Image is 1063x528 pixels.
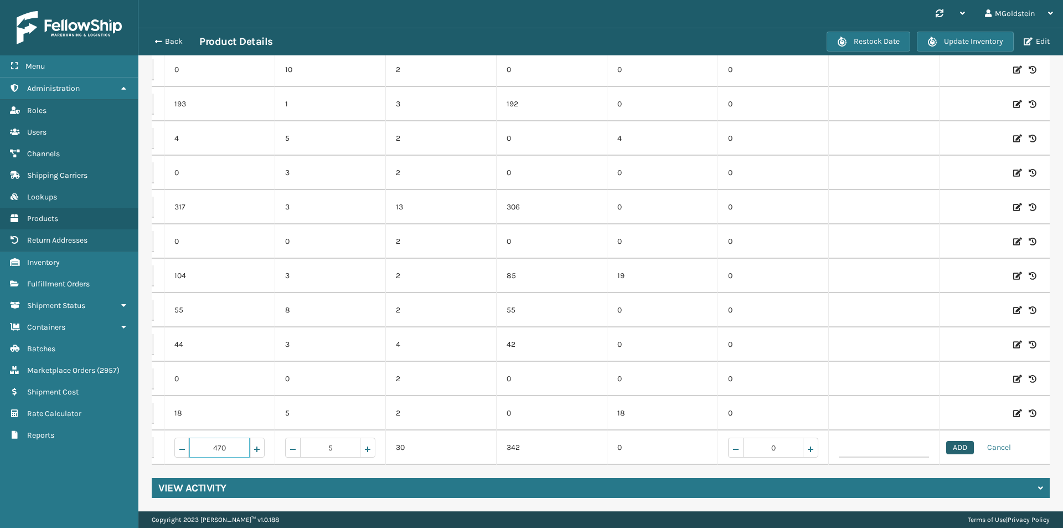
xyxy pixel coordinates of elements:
[1029,167,1036,178] i: Inventory History
[275,87,385,121] td: 1
[158,481,226,495] h4: View Activity
[164,327,275,362] td: 44
[981,441,1018,454] button: Cancel
[607,190,718,224] td: 0
[1013,133,1022,144] i: Edit
[286,438,331,457] span: Decrease value
[97,366,120,375] span: ( 2957 )
[1020,37,1053,47] button: Edit
[396,167,486,178] p: 2
[275,53,385,87] td: 10
[1013,236,1022,247] i: Edit
[17,11,122,44] img: logo
[275,327,385,362] td: 3
[275,121,385,156] td: 5
[496,327,607,362] td: 42
[607,259,718,293] td: 19
[607,430,718,465] td: 0
[946,441,974,454] button: ADD
[27,344,55,353] span: Batches
[968,516,1006,524] a: Terms of Use
[496,87,607,121] td: 192
[25,61,45,71] span: Menu
[199,35,273,48] h3: Product Details
[1029,270,1036,281] i: Inventory History
[27,366,95,375] span: Marketplace Orders
[396,202,486,213] p: 13
[27,192,57,202] span: Lookups
[1013,305,1022,316] i: Edit
[1008,516,1050,524] a: Privacy Policy
[718,396,828,430] td: 0
[968,511,1050,528] div: |
[27,387,79,397] span: Shipment Cost
[164,362,275,396] td: 0
[164,156,275,190] td: 0
[27,149,60,158] span: Channels
[27,84,80,93] span: Administration
[27,214,58,223] span: Products
[1029,236,1036,247] i: Inventory History
[1013,270,1022,281] i: Edit
[1029,373,1036,385] i: Inventory History
[917,32,1014,52] button: Update Inventory
[164,190,275,224] td: 317
[496,224,607,259] td: 0
[175,438,220,457] span: Decrease value
[1029,339,1036,350] i: Inventory History
[718,53,828,87] td: 0
[27,409,81,418] span: Rate Calculator
[607,121,718,156] td: 4
[607,156,718,190] td: 0
[27,171,87,180] span: Shipping Carriers
[1013,99,1022,110] i: Edit
[496,121,607,156] td: 0
[396,133,486,144] p: 2
[164,293,275,327] td: 55
[396,339,486,350] p: 4
[729,438,773,457] span: Decrease value
[396,99,486,110] p: 3
[1029,133,1036,144] i: Inventory History
[1029,99,1036,110] i: Inventory History
[152,511,279,528] p: Copyright 2023 [PERSON_NAME]™ v 1.0.188
[27,106,47,115] span: Roles
[27,279,90,289] span: Fulfillment Orders
[1013,167,1022,178] i: Edit
[718,259,828,293] td: 0
[27,258,60,267] span: Inventory
[27,127,47,137] span: Users
[1013,202,1022,213] i: Edit
[607,362,718,396] td: 0
[396,270,486,281] p: 2
[275,190,385,224] td: 3
[396,64,486,75] p: 2
[164,224,275,259] td: 0
[496,259,607,293] td: 85
[1013,408,1022,419] i: Edit
[164,259,275,293] td: 104
[496,53,607,87] td: 0
[27,235,87,245] span: Return Addresses
[148,37,199,47] button: Back
[607,396,718,430] td: 18
[607,327,718,362] td: 0
[275,396,385,430] td: 5
[1013,64,1022,75] i: Edit
[607,53,718,87] td: 0
[607,293,718,327] td: 0
[164,396,275,430] td: 18
[1029,305,1036,316] i: Inventory History
[496,396,607,430] td: 0
[396,442,486,453] p: 30
[1013,373,1022,385] i: Edit
[275,259,385,293] td: 3
[27,430,54,440] span: Reports
[718,327,828,362] td: 0
[396,236,486,247] p: 2
[718,362,828,396] td: 0
[1013,339,1022,350] i: Edit
[396,373,486,385] p: 2
[275,362,385,396] td: 0
[718,293,828,327] td: 0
